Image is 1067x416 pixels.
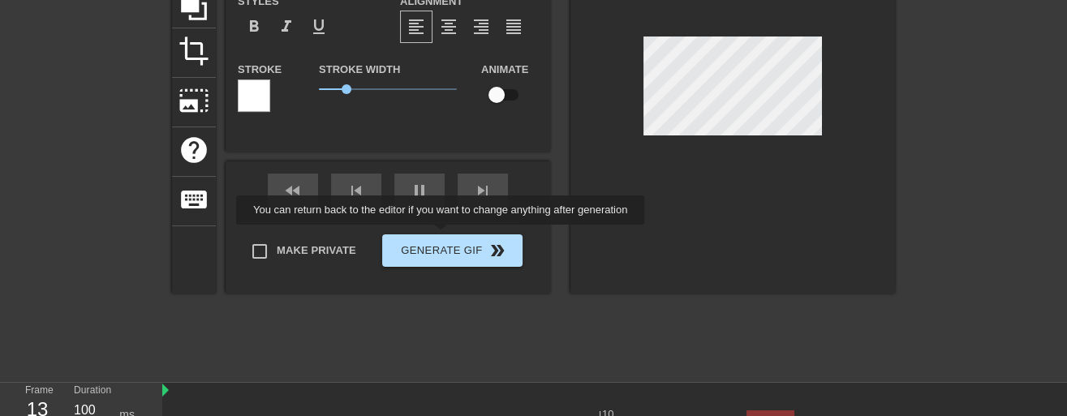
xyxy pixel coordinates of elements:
span: Make Private [277,242,356,259]
span: skip_next [473,181,493,200]
button: Generate Gif [382,234,523,267]
span: format_align_center [439,17,458,36]
span: pause [410,181,429,200]
span: keyboard [179,184,209,215]
label: Stroke [238,62,282,78]
span: format_italic [277,17,296,36]
span: fast_rewind [283,181,303,200]
span: Generate Gif [389,241,516,260]
span: format_align_left [407,17,426,36]
span: crop [179,36,209,66]
label: Stroke Width [319,62,400,78]
span: skip_previous [346,181,366,200]
span: photo_size_select_large [179,85,209,116]
span: format_align_right [471,17,491,36]
span: double_arrow [488,241,507,260]
span: format_align_justify [504,17,523,36]
span: format_underline [309,17,329,36]
span: format_bold [244,17,264,36]
span: help [179,135,209,165]
label: Animate [481,62,528,78]
label: Duration [74,386,111,396]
